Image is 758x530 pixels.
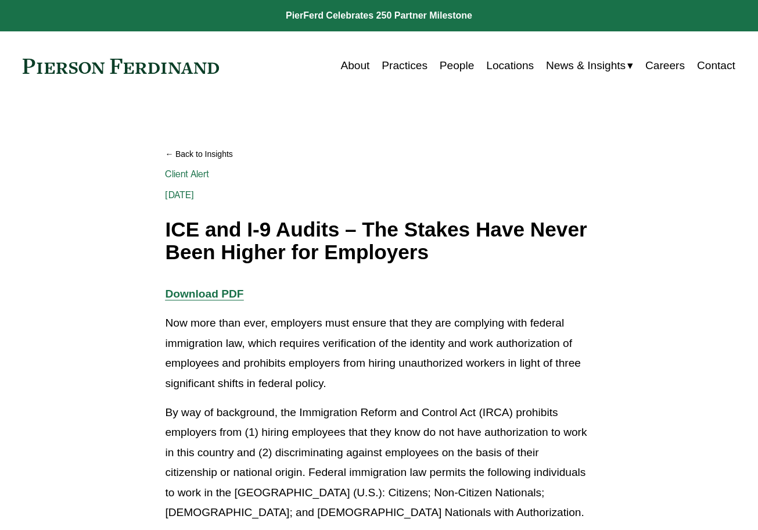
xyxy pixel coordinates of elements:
[645,55,685,77] a: Careers
[546,55,633,77] a: folder dropdown
[165,144,592,164] a: Back to Insights
[165,288,243,300] a: Download PDF
[165,313,592,393] p: Now more than ever, employers must ensure that they are complying with federal immigration law, w...
[165,189,194,200] span: [DATE]
[382,55,428,77] a: Practices
[697,55,735,77] a: Contact
[165,403,592,523] p: By way of background, the Immigration Reform and Control Act (IRCA) prohibits employers from (1) ...
[165,219,592,263] h1: ICE and I-9 Audits – The Stakes Have Never Been Higher for Employers
[486,55,534,77] a: Locations
[440,55,475,77] a: People
[546,56,626,76] span: News & Insights
[340,55,369,77] a: About
[165,169,209,180] a: Client Alert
